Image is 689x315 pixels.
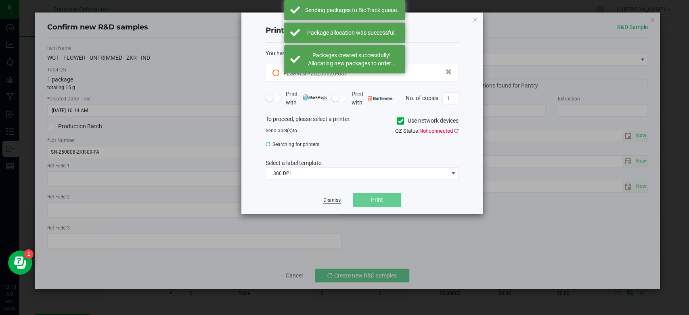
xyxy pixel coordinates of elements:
span: Send to: [266,128,298,134]
span: Print with [351,90,393,107]
img: bartender.png [368,96,393,100]
div: Package allocation was successful. [304,29,399,37]
span: Not connected [419,128,453,134]
iframe: Resource center [8,250,32,275]
span: You have selected 1 package label to print [266,50,370,56]
label: Use network devices [397,117,459,125]
img: mark_magic_cybra.png [303,94,327,100]
span: label(s) [276,128,293,134]
h4: Print package label [266,25,459,36]
div: To proceed, please select a printer. [260,115,465,127]
a: Dismiss [323,197,341,204]
div: Select a label template. [260,159,465,167]
span: Searching for printers [266,138,356,150]
span: Print [371,196,383,203]
div: : [266,49,459,58]
div: Packages created successfully! Allocating new packages to order... [304,51,399,67]
span: No. of copies [406,94,438,101]
span: Print with [286,90,327,107]
span: FLSRWSH-20250826-037 [283,70,348,77]
span: 300 DPI [266,168,448,179]
div: Sending packages to BioTrack queue. [304,6,399,14]
iframe: Resource center unread badge [24,249,34,259]
span: Pending Sync [272,69,281,77]
span: QZ Status: [395,128,459,134]
button: Print [353,193,401,207]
